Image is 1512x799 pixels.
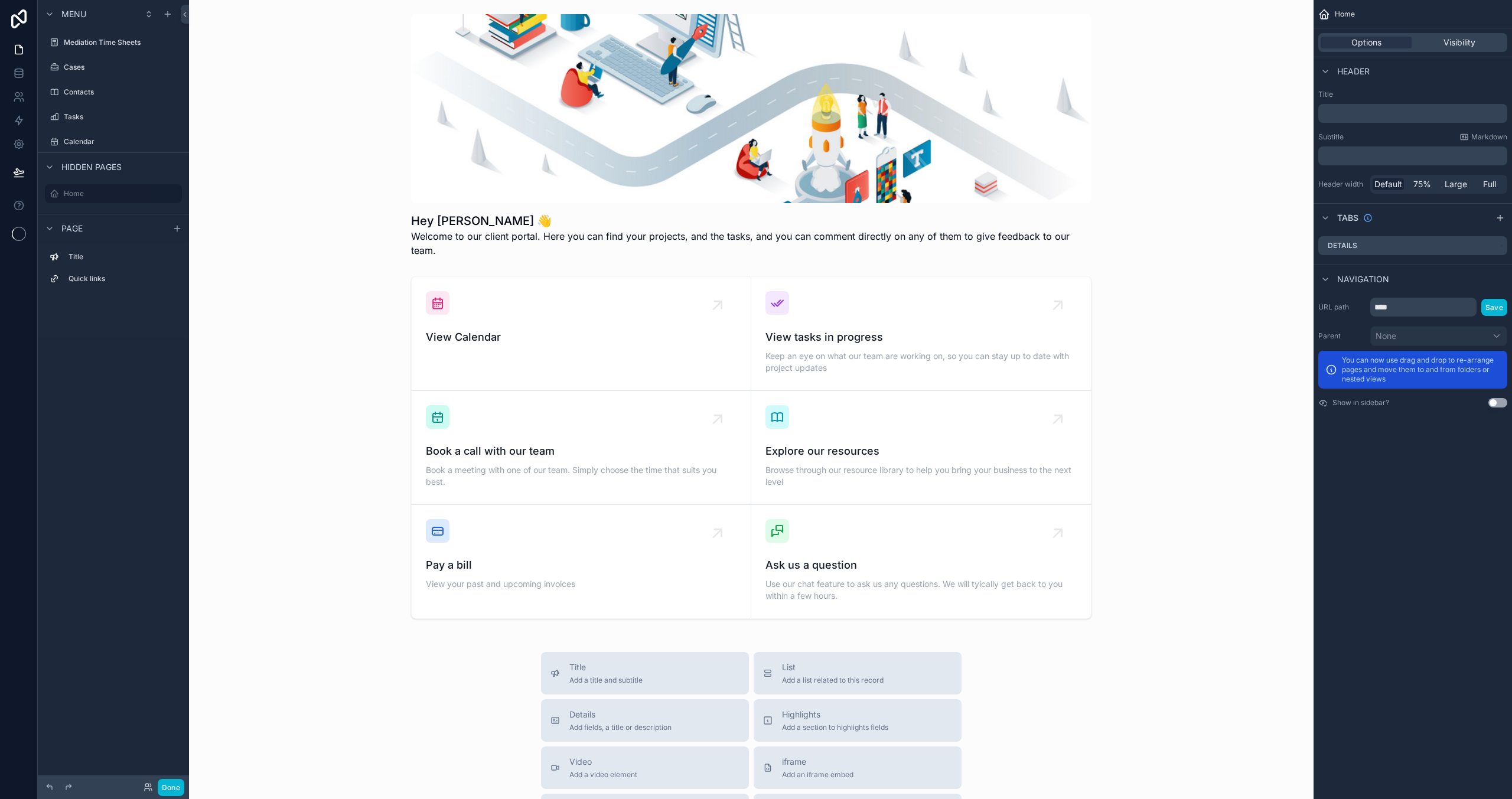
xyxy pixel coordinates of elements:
[45,83,182,102] a: Contacts
[1332,398,1389,407] label: Show in sidebar?
[1481,299,1507,316] button: Save
[1342,356,1500,384] p: You can now use drag and drop to re-arrange pages and move them to and from folders or nested views
[541,746,749,789] button: VideoAdd a video element
[754,746,962,789] button: iframeAdd an iframe embed
[1471,132,1507,142] span: Markdown
[1318,104,1507,123] div: scrollable content
[569,770,637,780] span: Add a video element
[1318,302,1366,312] label: URL path
[45,33,182,52] a: Mediation Time Sheets
[61,8,86,20] span: Menu
[1337,66,1370,77] span: Header
[782,723,888,732] span: Add a section to highlights fields
[1370,326,1507,346] button: None
[64,63,180,72] label: Cases
[64,112,180,122] label: Tasks
[45,58,182,77] a: Cases
[64,189,175,198] label: Home
[1445,178,1467,190] span: Large
[569,723,672,732] span: Add fields, a title or description
[61,161,122,173] span: Hidden pages
[1443,37,1475,48] span: Visibility
[1351,37,1381,48] span: Options
[1318,331,1366,341] label: Parent
[782,676,884,685] span: Add a list related to this record
[1413,178,1431,190] span: 75%
[1337,273,1389,285] span: Navigation
[1374,178,1402,190] span: Default
[541,652,749,694] button: TitleAdd a title and subtitle
[1318,180,1366,189] label: Header width
[782,770,853,780] span: Add an iframe embed
[38,242,189,300] div: scrollable content
[1459,132,1507,142] a: Markdown
[1318,146,1507,165] div: scrollable content
[569,676,643,685] span: Add a title and subtitle
[782,709,888,720] span: Highlights
[45,132,182,151] a: Calendar
[1337,212,1358,224] span: Tabs
[69,274,177,283] label: Quick links
[782,756,853,768] span: iframe
[1335,9,1355,19] span: Home
[45,184,182,203] a: Home
[1318,90,1507,99] label: Title
[569,756,637,768] span: Video
[1483,178,1496,190] span: Full
[1318,132,1344,142] label: Subtitle
[754,652,962,694] button: ListAdd a list related to this record
[1328,241,1357,250] label: Details
[782,661,884,673] span: List
[569,709,672,720] span: Details
[754,699,962,742] button: HighlightsAdd a section to highlights fields
[569,661,643,673] span: Title
[64,137,180,146] label: Calendar
[69,252,177,262] label: Title
[61,223,83,234] span: Page
[541,699,749,742] button: DetailsAdd fields, a title or description
[1376,330,1396,342] span: None
[64,87,180,97] label: Contacts
[45,107,182,126] a: Tasks
[158,779,184,796] button: Done
[64,38,180,47] label: Mediation Time Sheets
